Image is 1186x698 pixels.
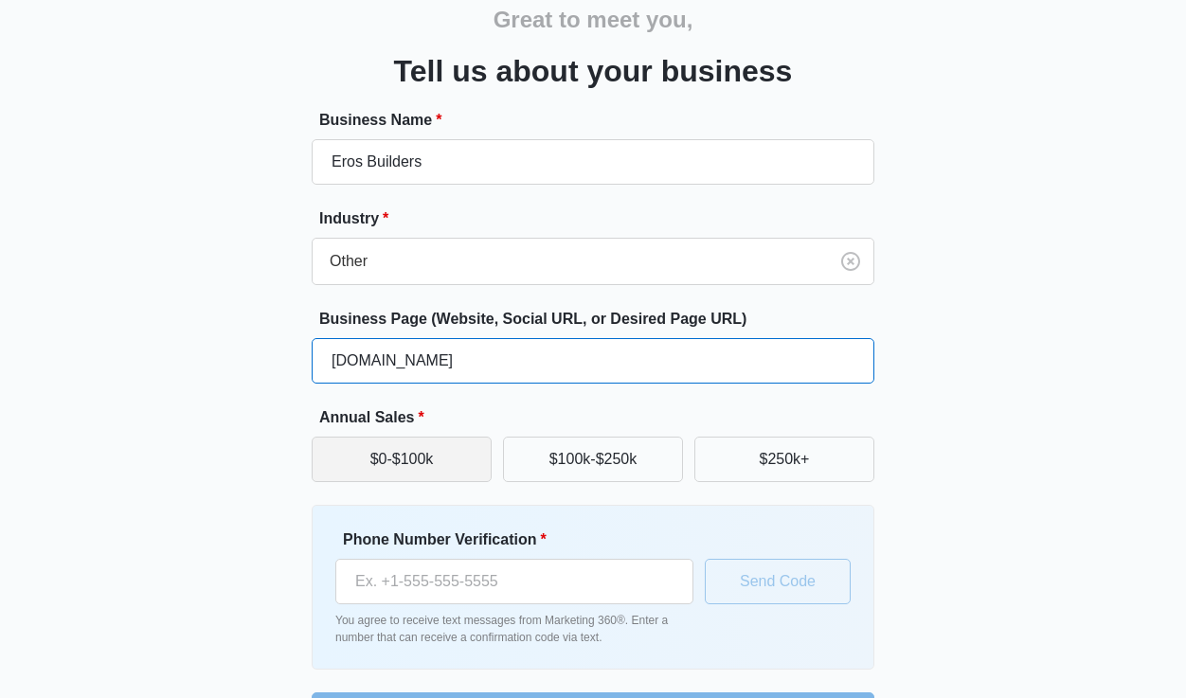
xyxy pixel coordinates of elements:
[335,612,693,646] p: You agree to receive text messages from Marketing 360®. Enter a number that can receive a confirm...
[312,338,874,384] input: e.g. janesplumbing.com
[836,246,866,277] button: Clear
[694,437,874,482] button: $250k+
[319,406,882,429] label: Annual Sales
[312,139,874,185] input: e.g. Jane's Plumbing
[319,109,882,132] label: Business Name
[312,437,492,482] button: $0-$100k
[319,308,882,331] label: Business Page (Website, Social URL, or Desired Page URL)
[343,528,701,551] label: Phone Number Verification
[394,48,793,94] h3: Tell us about your business
[494,3,693,37] h2: Great to meet you,
[319,207,882,230] label: Industry
[335,559,693,604] input: Ex. +1-555-555-5555
[503,437,683,482] button: $100k-$250k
